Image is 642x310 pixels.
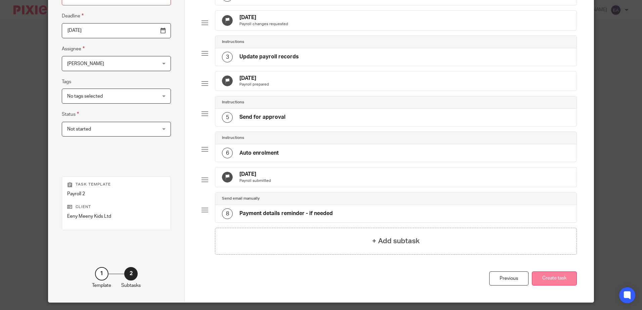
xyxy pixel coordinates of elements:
h4: [DATE] [239,171,271,178]
p: Payroll changes requested [239,21,288,27]
h4: [DATE] [239,14,288,21]
p: Payroll prepared [239,82,269,87]
div: Previous [489,271,529,286]
p: Payroll submitted [239,178,271,184]
span: No tags selected [67,94,103,99]
label: Tags [62,79,71,85]
h4: Send for approval [239,114,285,121]
p: Subtasks [121,282,141,289]
label: Deadline [62,12,84,20]
h4: Instructions [222,135,244,141]
h4: Instructions [222,39,244,45]
h4: Auto enrolment [239,150,279,157]
label: Status [62,110,79,118]
div: 1 [95,267,108,280]
input: Use the arrow keys to pick a date [62,23,171,38]
h4: Payment details reminder - if needed [239,210,333,217]
p: Task template [67,182,166,187]
p: Payroll 2 [67,191,166,197]
div: 2 [124,267,138,280]
span: [PERSON_NAME] [67,61,104,66]
button: Create task [532,271,577,286]
h4: + Add subtask [372,236,420,246]
div: 8 [222,208,233,219]
h4: Instructions [222,100,244,105]
h4: Send email manually [222,196,260,201]
h4: [DATE] [239,75,269,82]
label: Assignee [62,45,85,53]
p: Client [67,204,166,210]
p: Template [92,282,111,289]
span: Not started [67,127,91,132]
h4: Update payroll records [239,53,299,60]
p: Eeny Meeny Kids Ltd [67,213,166,220]
div: 3 [222,52,233,62]
div: 5 [222,112,233,123]
div: 6 [222,148,233,158]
